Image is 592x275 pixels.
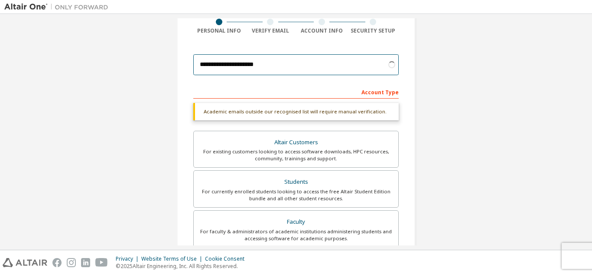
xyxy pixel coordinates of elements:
[3,258,47,267] img: altair_logo.svg
[4,3,113,11] img: Altair One
[116,262,250,270] p: © 2025 Altair Engineering, Inc. All Rights Reserved.
[193,85,399,99] div: Account Type
[52,258,62,267] img: facebook.svg
[81,258,90,267] img: linkedin.svg
[199,188,393,202] div: For currently enrolled students looking to access the free Altair Student Edition bundle and all ...
[199,148,393,162] div: For existing customers looking to access software downloads, HPC resources, community, trainings ...
[199,216,393,228] div: Faculty
[245,27,296,34] div: Verify Email
[193,103,399,120] div: Academic emails outside our recognised list will require manual verification.
[141,255,205,262] div: Website Terms of Use
[116,255,141,262] div: Privacy
[67,258,76,267] img: instagram.svg
[348,27,399,34] div: Security Setup
[199,228,393,242] div: For faculty & administrators of academic institutions administering students and accessing softwa...
[199,136,393,149] div: Altair Customers
[95,258,108,267] img: youtube.svg
[296,27,348,34] div: Account Info
[199,176,393,188] div: Students
[205,255,250,262] div: Cookie Consent
[193,27,245,34] div: Personal Info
